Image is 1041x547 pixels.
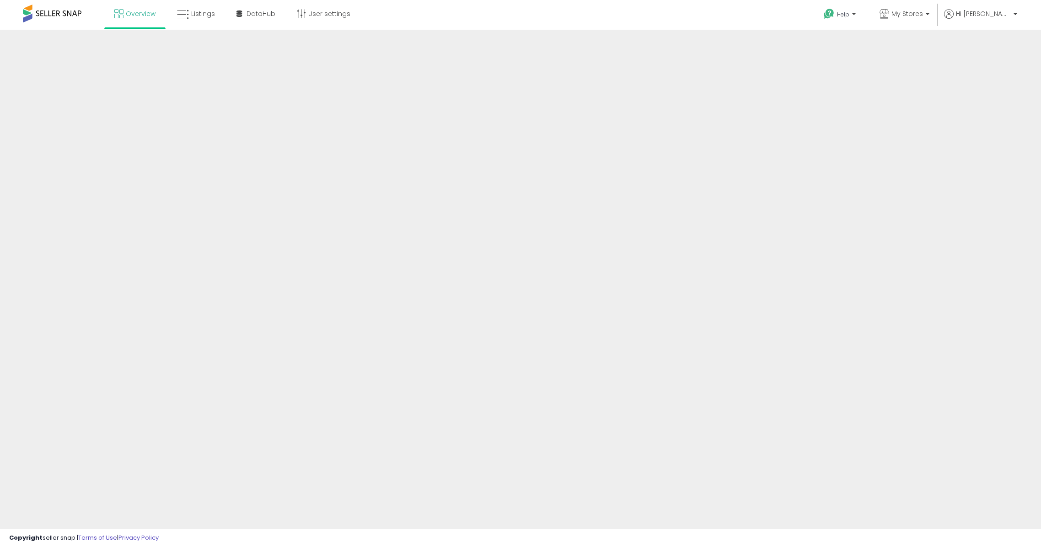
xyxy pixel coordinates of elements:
[191,9,215,18] span: Listings
[816,1,865,30] a: Help
[837,11,849,18] span: Help
[823,8,835,20] i: Get Help
[891,9,923,18] span: My Stores
[956,9,1011,18] span: Hi [PERSON_NAME]
[944,9,1017,30] a: Hi [PERSON_NAME]
[126,9,156,18] span: Overview
[247,9,275,18] span: DataHub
